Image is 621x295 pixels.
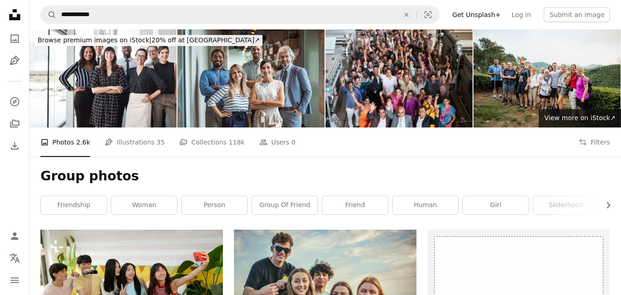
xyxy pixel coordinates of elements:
button: Clear [396,6,416,23]
span: 0 [291,137,296,147]
img: Ready to make success happen [177,29,325,127]
button: Visual search [417,6,439,23]
a: Log in / Sign up [6,227,24,245]
a: Log in [506,7,536,22]
button: Menu [6,271,24,289]
a: photography of five people near outdoor during daytime [234,286,416,295]
img: We're the award winning team! [29,29,177,127]
a: Download History [6,137,24,155]
a: sisterhood [533,196,599,214]
a: Illustrations 35 [105,127,165,157]
button: scroll list to the right [600,196,610,214]
a: Collections [6,115,24,133]
a: girl [463,196,529,214]
a: friendship [41,196,107,214]
a: friend [322,196,388,214]
button: Filters [579,127,610,157]
a: Get Unsplash+ [447,7,506,22]
span: 35 [157,137,165,147]
button: Language [6,249,24,267]
a: Collections 118k [179,127,245,157]
a: woman [111,196,177,214]
button: Search Unsplash [41,6,57,23]
h1: Group photos [40,168,610,185]
a: human [393,196,458,214]
img: Proud Staff of Mumbai Textile Factory Celebrating Success [325,29,473,127]
span: 118k [228,137,245,147]
span: Browse premium images on iStock | [38,36,151,44]
a: Explore [6,93,24,111]
a: View more on iStock↗ [539,109,621,127]
a: Photos [6,29,24,48]
a: A group of young people sitting on a couch [40,286,223,295]
a: group of friend [252,196,318,214]
a: Illustrations [6,52,24,70]
form: Find visuals sitewide [40,6,439,24]
span: View more on iStock ↗ [544,114,615,121]
a: Browse premium images on iStock|20% off at [GEOGRAPHIC_DATA]↗ [29,29,268,52]
a: person [182,196,247,214]
span: 20% off at [GEOGRAPHIC_DATA] ↗ [38,36,260,44]
button: Submit an image [544,7,610,22]
a: Users 0 [259,127,296,157]
img: Hikers Group Photo [473,29,621,127]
